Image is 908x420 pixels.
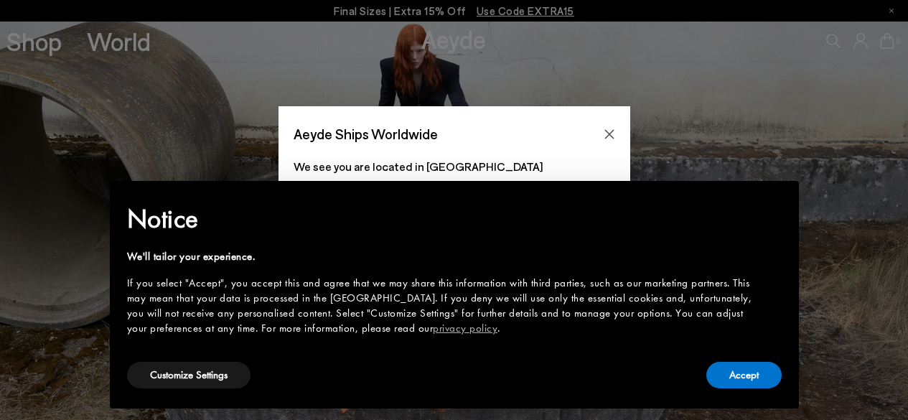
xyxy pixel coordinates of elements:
[433,321,497,335] a: privacy policy
[127,249,759,264] div: We'll tailor your experience.
[759,185,793,220] button: Close this notice
[127,362,251,388] button: Customize Settings
[294,121,438,146] span: Aeyde Ships Worldwide
[127,200,759,238] h2: Notice
[706,362,782,388] button: Accept
[771,191,780,213] span: ×
[599,123,620,145] button: Close
[127,276,759,336] div: If you select "Accept", you accept this and agree that we may share this information with third p...
[294,158,615,175] p: We see you are located in [GEOGRAPHIC_DATA]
